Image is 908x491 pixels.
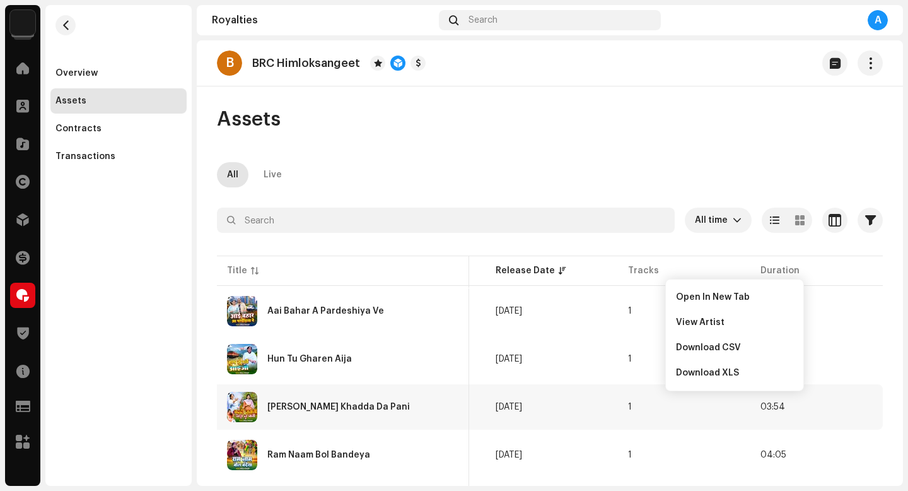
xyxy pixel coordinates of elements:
span: All time [695,208,733,233]
span: Jun 8, 2024 [496,355,522,364]
p: BRC Himloksangeet [252,57,360,70]
div: Transactions [55,151,115,162]
span: Jun 8, 2024 [496,403,522,411]
div: Live [264,162,282,187]
span: 1 [628,403,632,411]
div: Overview [55,68,98,78]
div: A [868,10,888,30]
img: 10d72f0b-d06a-424f-aeaa-9c9f537e57b6 [10,10,35,35]
span: 1 [628,307,632,316]
input: Search [217,208,675,233]
li: Download XLS [671,360,798,386]
div: Aai Bahar A Pardeshiya Ve [267,307,384,316]
div: Assets [55,96,86,106]
span: Search [469,15,498,25]
img: 2d668d4e-d9d8-4d45-aecf-66667faf6855 [227,392,257,422]
li: View Artist [671,310,798,335]
span: 04:05 [760,451,786,459]
div: Royalties [212,15,434,25]
div: Title [227,264,247,277]
span: Jun 7, 2024 [496,451,522,459]
span: Assets [217,107,281,132]
span: 1 [628,451,632,459]
div: dropdown trigger [733,208,742,233]
re-m-nav-item: Contracts [50,116,187,141]
div: Hun Tu Gharen Aija [267,355,352,364]
span: 03:54 [760,403,785,411]
span: 1 [628,355,632,364]
re-m-nav-item: Transactions [50,144,187,169]
img: 0d34faac-c6fd-4842-a944-9f1435805dd5 [227,440,257,470]
span: Download XLS [676,368,739,378]
img: fb51757e-5dd0-44fc-ab64-fd6ae1c92223 [227,296,257,326]
img: 1b3deb37-9f64-4b1d-bb3f-abc53ae514fc [227,344,257,374]
div: Ram Naam Bol Bandeya [267,451,370,459]
span: View Artist [676,317,725,328]
span: Open In New Tab [676,292,750,302]
re-m-nav-item: Overview [50,61,187,86]
span: Jun 8, 2024 [496,307,522,316]
div: All [227,162,238,187]
div: Release Date [496,264,555,277]
li: Download CSV [671,335,798,360]
li: Open In New Tab [671,285,798,310]
div: B [217,50,242,76]
div: Contracts [55,124,102,134]
re-m-nav-item: Assets [50,88,187,114]
span: Download CSV [676,343,741,353]
div: Chadhdi Jawani Khadda Da Pani [267,403,410,411]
